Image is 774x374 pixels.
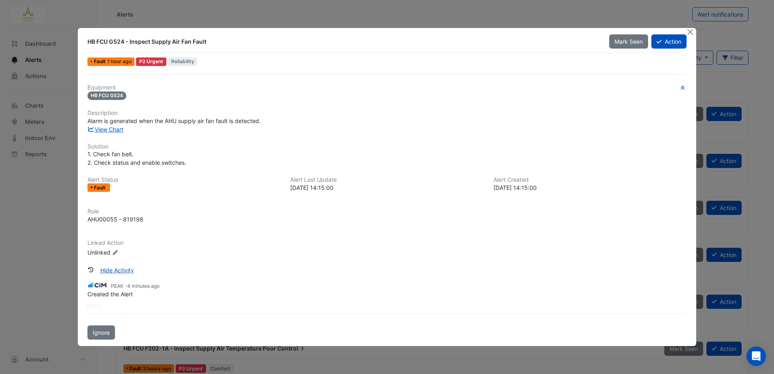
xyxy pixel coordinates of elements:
[87,91,126,100] span: HB FCU G524
[94,185,107,190] span: Fault
[111,283,159,290] small: PEAK -
[87,110,687,117] h6: Description
[615,38,643,45] span: Mark Seen
[651,34,687,49] button: Action
[87,84,687,91] h6: Equipment
[87,215,143,223] div: AHU00055 - 819198
[87,126,123,133] a: View Chart
[87,38,599,46] div: HB FCU G524 - Inspect Supply Air Fan Fault
[87,291,133,297] span: Created the Alert
[93,329,110,336] span: Ignore
[136,57,166,66] div: P2 Urgent
[87,248,185,257] div: Unlinked
[87,281,108,290] img: CIM
[112,250,118,256] fa-icon: Edit Linked Action
[87,325,115,340] button: Ignore
[87,143,687,150] h6: Solution
[87,117,261,124] span: Alarm is generated when the AHU supply air fan fault is detected.
[168,57,198,66] span: Reliability
[290,183,483,192] div: [DATE] 14:15:00
[290,176,483,183] h6: Alert Last Update
[95,263,139,277] button: Hide Activity
[87,208,687,215] h6: Rule
[746,346,766,366] div: Open Intercom Messenger
[94,59,107,64] span: Fault
[87,151,186,166] span: 1. Check fan belt. 2. Check status and enable switches.
[87,176,281,183] h6: Alert Status
[493,176,687,183] h6: Alert Created
[493,183,687,192] div: [DATE] 14:15:00
[127,283,159,289] span: 2025-09-01 15:15:37
[107,58,132,64] span: Mon 01-Sep-2025 14:15 IST
[87,240,687,246] h6: Linked Action
[686,28,695,36] button: Close
[609,34,648,49] button: Mark Seen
